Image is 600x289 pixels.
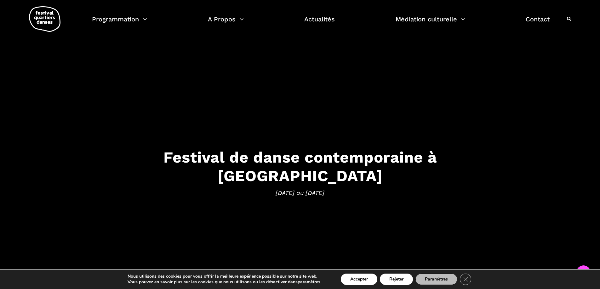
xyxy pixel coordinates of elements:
button: paramètres [298,279,320,285]
p: Nous utilisons des cookies pour vous offrir la meilleure expérience possible sur notre site web. [128,274,321,279]
button: Paramètres [415,274,457,285]
a: Médiation culturelle [396,14,465,32]
img: logo-fqd-med [29,6,60,32]
a: Contact [526,14,550,32]
a: Programmation [92,14,147,32]
button: Accepter [341,274,377,285]
h3: Festival de danse contemporaine à [GEOGRAPHIC_DATA] [105,148,495,185]
p: Vous pouvez en savoir plus sur les cookies que nous utilisons ou les désactiver dans . [128,279,321,285]
a: Actualités [304,14,335,32]
a: A Propos [208,14,244,32]
button: Close GDPR Cookie Banner [460,274,471,285]
button: Rejeter [380,274,413,285]
span: [DATE] au [DATE] [105,188,495,197]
